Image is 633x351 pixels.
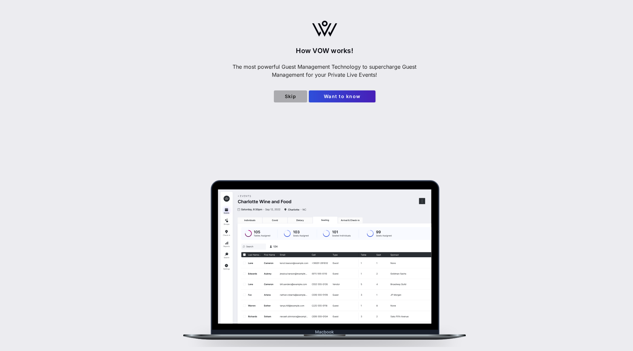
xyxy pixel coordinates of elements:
p: How VOW works! [225,44,424,57]
a: Skip [274,90,307,102]
span: Want to know [314,93,370,99]
span: Skip [279,93,302,99]
p: The most powerful Guest Management Technology to supercharge Guest Management for your Private Li... [225,63,424,79]
button: Want to know [309,90,375,102]
img: logo.svg [312,21,337,37]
